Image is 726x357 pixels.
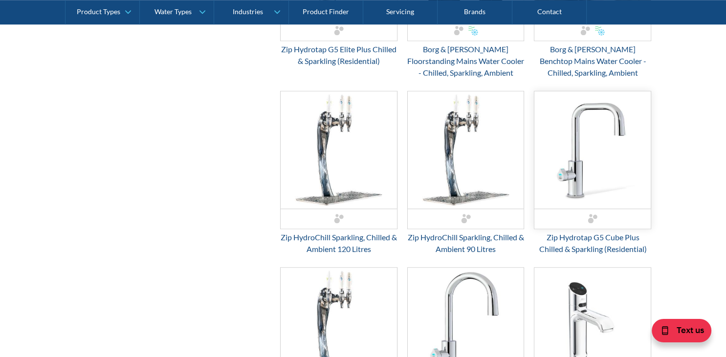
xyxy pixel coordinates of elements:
[407,231,525,255] div: Zip HydroChill Sparkling, Chilled & Ambient 90 Litres
[154,8,192,16] div: Water Types
[534,91,651,209] img: Zip Hydrotap G5 Cube Plus Chilled & Sparkling (Residential)
[280,91,397,255] a: Zip HydroChill Sparkling, Chilled & Ambient 120 LitresZip HydroChill Sparkling, Chilled & Ambient...
[534,231,651,255] div: Zip Hydrotap G5 Cube Plus Chilled & Sparkling (Residential)
[534,43,651,79] div: Borg & [PERSON_NAME] Benchtop Mains Water Cooler - Chilled, Sparkling, Ambient
[232,8,263,16] div: Industries
[281,91,397,209] img: Zip HydroChill Sparkling, Chilled & Ambient 120 Litres
[280,43,397,67] div: Zip Hydrotap G5 Elite Plus Chilled & Sparkling (Residential)
[628,308,726,357] iframe: podium webchat widget bubble
[407,91,525,255] a: Zip HydroChill Sparkling, Chilled & Ambient 90 LitresZip HydroChill Sparkling, Chilled & Ambient ...
[77,8,120,16] div: Product Types
[534,91,651,255] a: Zip Hydrotap G5 Cube Plus Chilled & Sparkling (Residential)Zip Hydrotap G5 Cube Plus Chilled & Sp...
[280,231,397,255] div: Zip HydroChill Sparkling, Chilled & Ambient 120 Litres
[407,43,525,79] div: Borg & [PERSON_NAME] Floorstanding Mains Water Cooler - Chilled, Sparkling, Ambient
[408,91,524,209] img: Zip HydroChill Sparkling, Chilled & Ambient 90 Litres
